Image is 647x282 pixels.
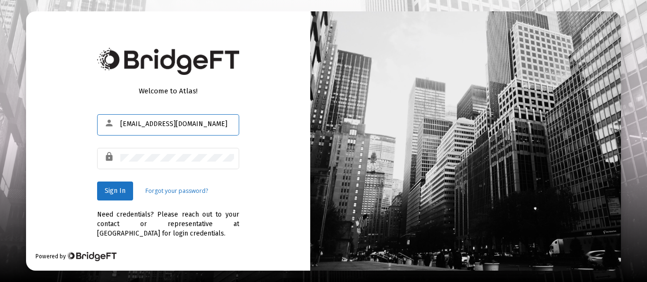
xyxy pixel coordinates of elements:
span: Sign In [105,187,126,195]
div: Welcome to Atlas! [97,86,239,96]
img: Bridge Financial Technology Logo [97,48,239,75]
a: Forgot your password? [145,186,208,196]
div: Need credentials? Please reach out to your contact or representative at [GEOGRAPHIC_DATA] for log... [97,200,239,238]
input: Email or Username [120,120,234,128]
img: Bridge Financial Technology Logo [67,252,117,261]
mat-icon: lock [104,151,116,163]
div: Powered by [36,252,117,261]
mat-icon: person [104,118,116,129]
button: Sign In [97,182,133,200]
